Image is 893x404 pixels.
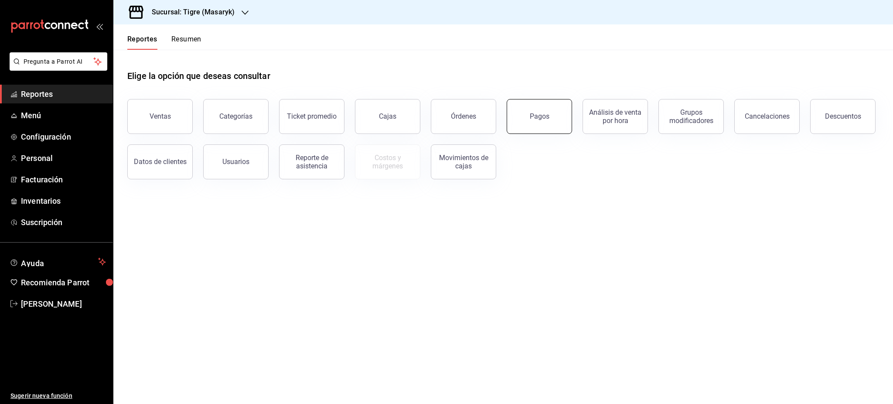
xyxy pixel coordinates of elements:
button: Descuentos [810,99,876,134]
div: Cancelaciones [745,112,790,120]
button: Contrata inventarios para ver este reporte [355,144,420,179]
span: Sugerir nueva función [10,391,106,401]
span: Reportes [21,88,106,100]
div: Datos de clientes [134,157,187,166]
h3: Sucursal: Tigre (Masaryk) [145,7,235,17]
span: Pregunta a Parrot AI [24,57,94,66]
button: Reportes [127,35,157,50]
div: Movimientos de cajas [436,154,491,170]
span: Configuración [21,131,106,143]
div: Cajas [379,111,397,122]
div: Grupos modificadores [664,108,718,125]
button: Análisis de venta por hora [583,99,648,134]
span: Recomienda Parrot [21,277,106,288]
div: Ventas [150,112,171,120]
div: Análisis de venta por hora [588,108,642,125]
div: Descuentos [825,112,861,120]
button: Ventas [127,99,193,134]
button: Categorías [203,99,269,134]
div: Categorías [219,112,252,120]
button: Órdenes [431,99,496,134]
span: Ayuda [21,257,95,267]
div: navigation tabs [127,35,201,50]
button: Datos de clientes [127,144,193,179]
span: Facturación [21,174,106,185]
div: Usuarios [222,157,249,166]
span: Suscripción [21,216,106,228]
button: Pagos [507,99,572,134]
span: Menú [21,110,106,121]
button: Resumen [171,35,201,50]
div: Costos y márgenes [361,154,415,170]
div: Órdenes [451,112,476,120]
button: Usuarios [203,144,269,179]
span: Personal [21,152,106,164]
button: Grupos modificadores [658,99,724,134]
span: Inventarios [21,195,106,207]
a: Pregunta a Parrot AI [6,63,107,72]
span: [PERSON_NAME] [21,298,106,310]
button: open_drawer_menu [96,23,103,30]
button: Reporte de asistencia [279,144,344,179]
a: Cajas [355,99,420,134]
button: Ticket promedio [279,99,344,134]
button: Movimientos de cajas [431,144,496,179]
div: Ticket promedio [287,112,337,120]
h1: Elige la opción que deseas consultar [127,69,270,82]
div: Reporte de asistencia [285,154,339,170]
button: Pregunta a Parrot AI [10,52,107,71]
button: Cancelaciones [734,99,800,134]
div: Pagos [530,112,549,120]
